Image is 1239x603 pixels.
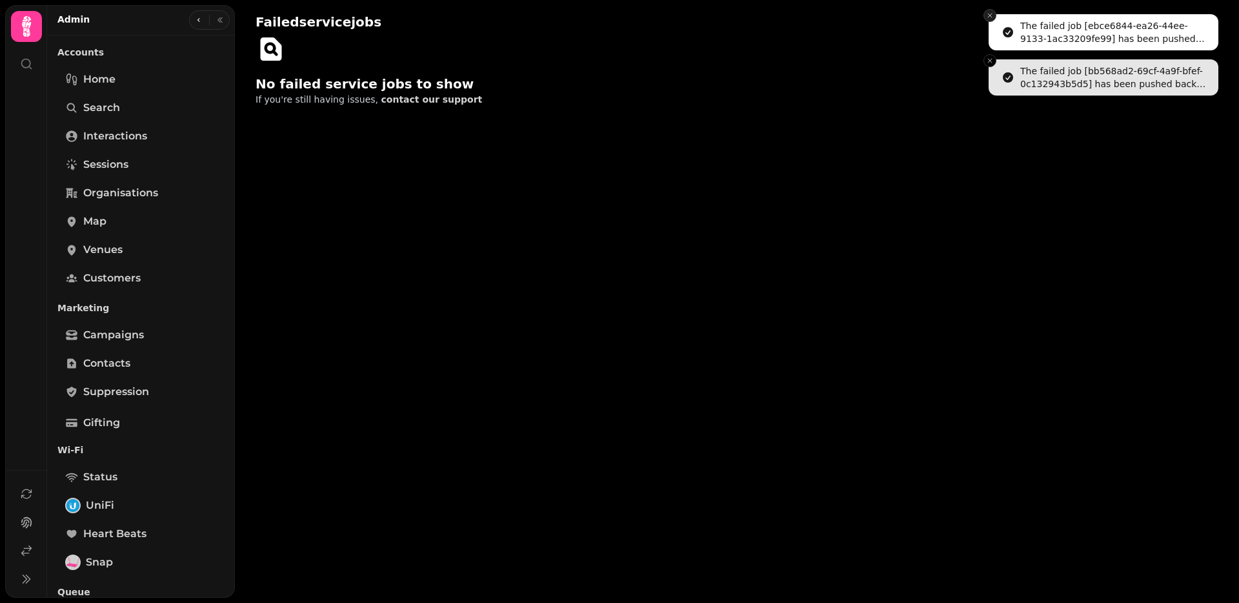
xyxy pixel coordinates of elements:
[57,95,225,121] a: Search
[57,265,225,291] a: Customers
[57,66,225,92] a: Home
[256,75,503,93] h2: No failed service jobs to show
[83,100,120,116] span: Search
[381,95,483,104] span: contact our support
[83,185,158,201] span: Organisations
[57,438,225,462] p: Wi-Fi
[57,351,225,376] a: Contacts
[57,237,225,263] a: Venues
[57,209,225,234] a: Map
[83,72,116,87] span: Home
[83,214,106,229] span: Map
[57,410,225,436] a: Gifting
[86,555,113,570] span: Snap
[83,128,147,144] span: Interactions
[256,13,381,31] h2: Failed service jobs
[83,415,120,431] span: Gifting
[57,41,225,64] p: Accounts
[1020,65,1213,90] div: The failed job [bb568ad2-69cf-4a9f-bfef-0c132943b5d5] has been pushed back onto the queue!
[83,327,144,343] span: Campaigns
[66,499,79,512] img: UniFi
[983,54,996,67] button: Close toast
[57,322,225,348] a: Campaigns
[381,93,483,106] button: contact our support
[57,152,225,178] a: Sessions
[57,296,225,320] p: Marketing
[83,469,117,485] span: Status
[57,13,90,26] h2: Admin
[57,549,225,575] a: SnapSnap
[83,526,146,542] span: Heart beats
[57,521,225,547] a: Heart beats
[86,498,114,513] span: UniFi
[66,556,79,569] img: Snap
[83,384,149,400] span: Suppression
[256,93,586,106] p: If you're still having issues,
[83,356,130,371] span: Contacts
[57,180,225,206] a: Organisations
[57,493,225,518] a: UniFiUniFi
[1020,19,1213,45] div: The failed job [ebce6844-ea26-44ee-9133-1ac33209fe99] has been pushed back onto the queue!
[83,242,123,258] span: Venues
[83,157,128,172] span: Sessions
[57,464,225,490] a: Status
[83,271,141,286] span: Customers
[57,123,225,149] a: Interactions
[57,379,225,405] a: Suppression
[983,9,996,22] button: Close toast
